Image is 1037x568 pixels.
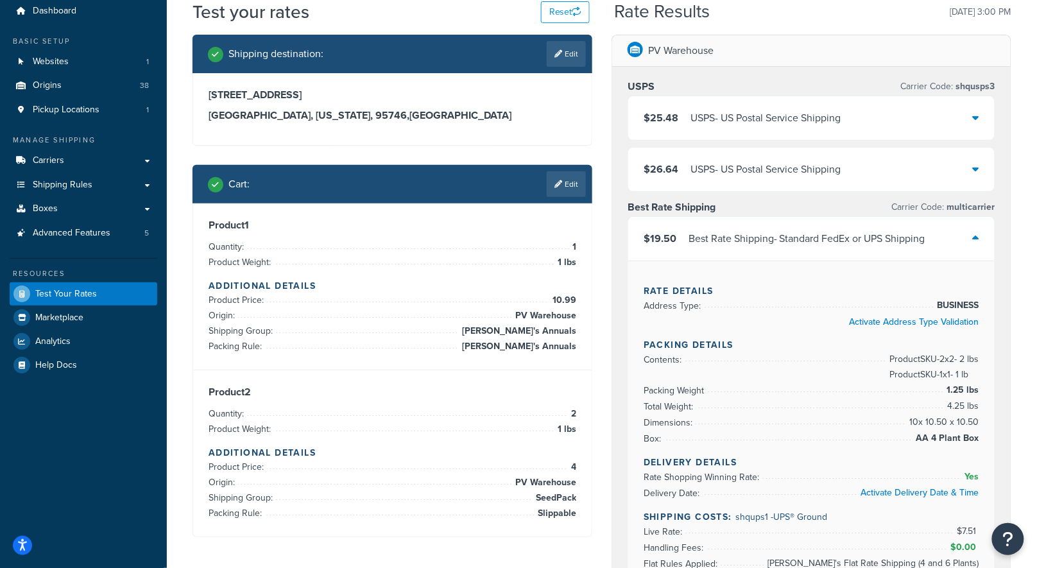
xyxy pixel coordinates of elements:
[644,510,979,524] h4: Shipping Costs:
[945,200,995,214] span: multicarrier
[10,221,157,245] li: Advanced Features
[644,470,762,484] span: Rate Shopping Winning Rate:
[209,386,576,399] h3: Product 2
[209,279,576,293] h4: Additional Details
[554,422,576,437] span: 1 lbs
[644,525,685,538] span: Live Rate:
[209,407,247,420] span: Quantity:
[209,240,247,254] span: Quantity:
[33,105,99,116] span: Pickup Locations
[644,231,676,246] span: $19.50
[535,506,576,521] span: Slippable
[644,284,979,298] h4: Rate Details
[33,180,92,191] span: Shipping Rules
[644,384,707,397] span: Packing Weight
[209,446,576,460] h4: Additional Details
[689,230,925,248] div: Best Rate Shipping - Standard FedEx or UPS Shipping
[568,460,576,475] span: 4
[547,171,586,197] a: Edit
[901,78,995,96] p: Carrier Code:
[33,6,76,17] span: Dashboard
[533,490,576,506] span: SeedPack
[644,432,664,445] span: Box:
[892,198,995,216] p: Carrier Code:
[644,416,696,429] span: Dimensions:
[209,219,576,232] h3: Product 1
[459,323,576,339] span: [PERSON_NAME]'s Annuals
[209,109,576,122] h3: [GEOGRAPHIC_DATA], [US_STATE], 95746 , [GEOGRAPHIC_DATA]
[10,282,157,306] a: Test Your Rates
[690,160,841,178] div: USPS - US Postal Service Shipping
[568,406,576,422] span: 2
[644,486,703,500] span: Delivery Date:
[10,98,157,122] li: Pickup Locations
[541,1,590,23] button: Reset
[644,299,704,313] span: Address Type:
[144,228,149,239] span: 5
[228,178,250,190] h2: Cart :
[209,293,267,307] span: Product Price:
[209,422,274,436] span: Product Weight:
[35,360,77,371] span: Help Docs
[644,110,678,125] span: $25.48
[690,109,841,127] div: USPS - US Postal Service Shipping
[10,330,157,353] a: Analytics
[10,74,157,98] a: Origins38
[861,486,979,499] a: Activate Delivery Date & Time
[33,203,58,214] span: Boxes
[10,74,157,98] li: Origins
[10,354,157,377] a: Help Docs
[992,523,1024,555] button: Open Resource Center
[934,298,979,313] span: BUSINESS
[209,255,274,269] span: Product Weight:
[10,135,157,146] div: Manage Shipping
[35,336,71,347] span: Analytics
[554,255,576,270] span: 1 lbs
[10,173,157,197] a: Shipping Rules
[547,41,586,67] a: Edit
[944,383,979,398] span: 1.25 lbs
[10,50,157,74] li: Websites
[35,289,97,300] span: Test Your Rates
[146,56,149,67] span: 1
[644,456,979,469] h4: Delivery Details
[648,42,714,60] p: PV Warehouse
[209,476,238,489] span: Origin:
[10,36,157,47] div: Basic Setup
[628,201,716,214] h3: Best Rate Shipping
[33,80,62,91] span: Origins
[140,80,149,91] span: 38
[35,313,83,323] span: Marketplace
[512,475,576,490] span: PV Warehouse
[644,162,678,176] span: $26.64
[209,340,265,353] span: Packing Rule:
[850,315,979,329] a: Activate Address Type Validation
[644,338,979,352] h4: Packing Details
[954,80,995,93] span: shqusps3
[209,324,276,338] span: Shipping Group:
[10,197,157,221] a: Boxes
[950,3,1011,21] p: [DATE] 3:00 PM
[33,228,110,239] span: Advanced Features
[228,48,323,60] h2: Shipping destination :
[644,541,707,555] span: Handling Fees:
[209,460,267,474] span: Product Price:
[957,524,979,538] span: $7.51
[146,105,149,116] span: 1
[209,506,265,520] span: Packing Rule:
[628,80,655,93] h3: USPS
[10,98,157,122] a: Pickup Locations1
[209,309,238,322] span: Origin:
[10,149,157,173] a: Carriers
[209,491,276,504] span: Shipping Group:
[549,293,576,308] span: 10.99
[10,306,157,329] a: Marketplace
[887,352,979,383] span: Product SKU-2 x 2 - 2 lbs Product SKU-1 x 1 - 1 lb
[10,50,157,74] a: Websites1
[10,221,157,245] a: Advanced Features5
